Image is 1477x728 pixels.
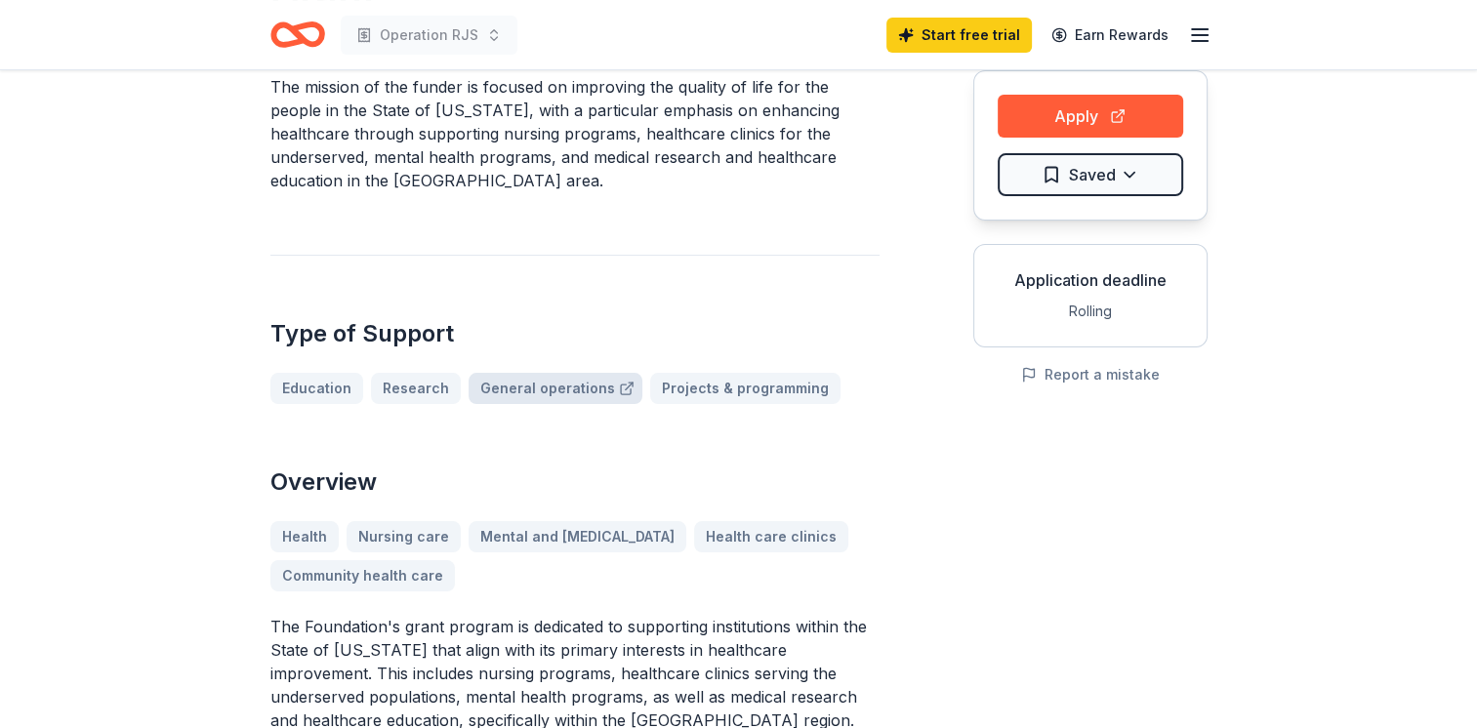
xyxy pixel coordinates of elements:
[341,16,517,55] button: Operation RJS
[1069,162,1116,187] span: Saved
[998,153,1183,196] button: Saved
[1021,363,1160,386] button: Report a mistake
[270,75,880,192] p: The mission of the funder is focused on improving the quality of life for the people in the State...
[270,373,363,404] a: Education
[270,466,880,498] h2: Overview
[990,268,1191,292] div: Application deadline
[998,95,1183,138] button: Apply
[1040,18,1180,53] a: Earn Rewards
[270,318,880,349] h2: Type of Support
[886,18,1032,53] a: Start free trial
[371,373,461,404] a: Research
[469,373,642,404] a: General operations
[990,300,1191,323] div: Rolling
[270,12,325,58] a: Home
[650,373,841,404] a: Projects & programming
[380,23,478,47] span: Operation RJS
